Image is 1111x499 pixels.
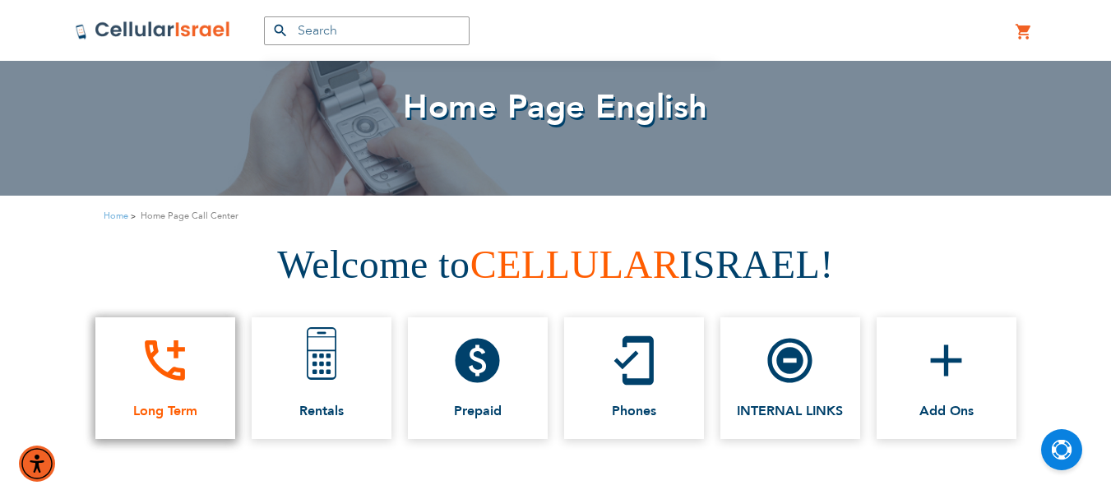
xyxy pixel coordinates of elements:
[95,317,235,439] a: add_ic_call Long Term
[133,404,197,418] span: Long Term
[141,208,238,224] strong: Home Page Call Center
[607,334,660,387] i: mobile_friendly
[264,16,470,45] input: Search
[763,334,817,387] i: do_not_disturb_on_total_silence
[919,334,973,387] i: add
[720,317,860,439] a: do_not_disturb_on_total_silence INTERNAL LINKS
[252,317,391,439] a: Rentals
[877,317,1016,439] a: add Add Ons
[737,404,843,418] span: INTERNAL LINKS
[19,446,55,482] div: Accessibility Menu
[299,404,344,418] span: Rentals
[138,334,192,387] i: add_ic_call
[75,21,231,40] img: Cellular Israel Logo
[919,404,974,418] span: Add Ons
[612,404,656,418] span: Phones
[104,210,128,222] a: Home
[451,334,504,387] i: paid
[408,317,548,439] a: paid Prepaid
[470,243,680,286] span: CELLULAR
[564,317,704,439] a: mobile_friendly Phones
[403,85,708,130] span: Home Page English
[12,237,1099,293] h1: Welcome to ISRAEL!
[454,404,502,418] span: Prepaid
